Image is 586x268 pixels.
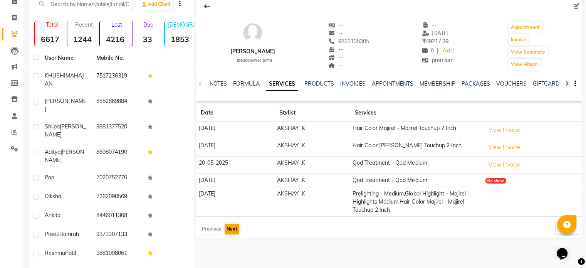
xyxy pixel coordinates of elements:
span: -- [328,62,343,69]
span: premium [422,57,454,64]
span: Diksha [45,193,61,200]
p: Lost [103,21,130,28]
button: Appointment [509,22,542,33]
th: Services [350,104,483,122]
td: Prelighting - Medium,Global Highlight - Majirel Highlights Medium,Hair Color Majirel - Majirel To... [350,187,483,217]
span: 9823135305 [328,38,369,45]
img: avatar [241,21,264,44]
td: AKSHAY .K [274,174,350,187]
strong: 6617 [35,34,65,44]
td: 7020752770 [92,169,143,188]
span: -- [328,54,343,61]
a: NOTES [210,80,227,87]
span: -- [328,46,343,53]
td: 7517236319 [92,67,143,93]
span: [PERSON_NAME] [45,98,86,113]
p: Recent [71,21,97,28]
td: [DATE] [196,139,274,156]
td: [DATE] [196,174,274,187]
a: APPOINTMENTS [372,80,413,87]
span: -- [422,22,437,29]
th: Mobile No. [92,49,143,67]
a: MEMBERSHIP [420,80,455,87]
span: -- [328,30,343,37]
button: View Invoice [485,142,524,153]
span: [PERSON_NAME] [45,123,86,138]
td: 8446011368 [92,207,143,226]
a: VOUCHERS [496,80,527,87]
span: [DEMOGRAPHIC_DATA] [237,59,272,62]
iframe: chat widget [554,237,578,260]
th: User Name [40,49,92,67]
span: | [437,47,438,55]
span: shilpa [45,123,60,130]
span: [PERSON_NAME] [45,148,87,163]
td: AKSHAY .K [274,122,350,139]
td: [DATE] [196,187,274,217]
a: FORMULA [233,80,260,87]
span: Ankita [45,212,60,219]
td: 9881377520 [92,118,143,143]
td: 8698074190 [92,143,143,169]
span: Reshma [45,249,65,256]
button: View Invoice [485,124,524,136]
td: 20-05-2025 [196,156,274,174]
td: Hair Color Majirel - Majirel Touchup 2 Inch [350,122,483,139]
span: [DATE] [422,30,449,37]
div: No show [485,178,506,184]
span: -- [328,22,343,29]
span: 49217.39 [422,38,448,45]
strong: 33 [133,34,163,44]
strong: 1853 [165,34,195,44]
td: 9373307133 [92,226,143,244]
span: KHUSHI [45,72,65,79]
button: Next [225,224,239,234]
td: AKSHAY .K [274,187,350,217]
a: SERVICES [266,77,298,91]
td: Hair Color [PERSON_NAME] Touchup 2 Inch [350,139,483,156]
span: Aditya [45,148,60,155]
a: PACKAGES [462,80,490,87]
a: Add [442,46,455,56]
button: View Summary [509,47,547,57]
th: Stylist [274,104,350,122]
td: 9881098061 [92,244,143,263]
td: 8552869884 [92,93,143,118]
a: GIFTCARDS [533,80,563,87]
a: PRODUCTS [304,80,334,87]
button: View Album [509,59,540,70]
p: Total [38,21,65,28]
th: Date [196,104,274,122]
span: ₹ [422,38,426,45]
p: Due [134,21,163,28]
strong: 1244 [67,34,97,44]
td: Qod Treatment - Qod Medium [350,174,483,187]
span: Patil [65,249,76,256]
span: 0 [422,47,434,54]
strong: 4216 [100,34,130,44]
td: [DATE] [196,122,274,139]
td: AKSHAY .K [274,139,350,156]
td: AKSHAY .K [274,156,350,174]
span: Preeti [45,231,59,238]
span: Bomrah [59,231,79,238]
p: [DEMOGRAPHIC_DATA] [168,21,195,28]
div: [PERSON_NAME] [230,47,275,56]
button: View Invoice [485,159,524,171]
td: 7262098569 [92,188,143,207]
a: INVOICES [340,80,366,87]
td: Qod Treatment - Qod Medium [350,156,483,174]
span: Pop [45,174,54,181]
button: Invoice [509,34,528,45]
